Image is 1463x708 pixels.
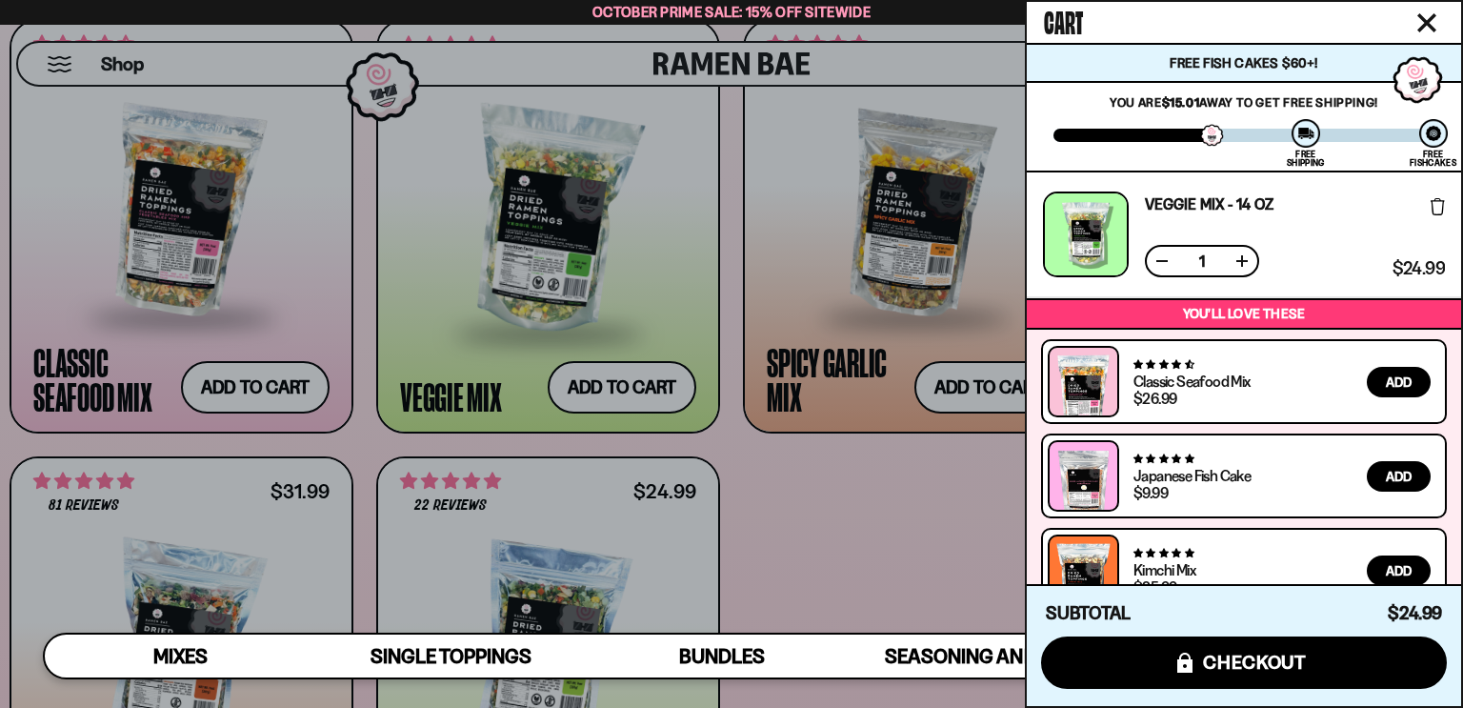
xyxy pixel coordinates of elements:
a: Japanese Fish Cake [1133,466,1251,485]
span: 1 [1187,253,1217,269]
div: $26.99 [1133,391,1176,406]
span: Cart [1044,1,1083,39]
button: Close cart [1413,9,1441,37]
span: Add [1386,375,1412,389]
a: Bundles [587,635,858,678]
div: $9.99 [1133,485,1168,500]
p: You are away to get Free Shipping! [1053,94,1434,110]
h4: Subtotal [1046,604,1131,623]
span: checkout [1203,652,1307,673]
button: Add [1367,461,1431,492]
a: Seasoning and Sauce [858,635,1130,678]
button: Add [1367,367,1431,397]
span: Add [1386,470,1412,483]
span: 4.77 stars [1133,453,1193,465]
button: Add [1367,556,1431,586]
span: $24.99 [1388,602,1442,624]
a: Kimchi Mix [1133,560,1195,579]
a: Classic Seafood Mix [1133,372,1251,391]
span: Bundles [679,644,765,668]
div: Free Fishcakes [1410,150,1456,167]
span: October Prime Sale: 15% off Sitewide [592,3,871,21]
span: Add [1386,564,1412,577]
span: Single Toppings [371,644,531,668]
p: You’ll love these [1032,305,1456,323]
span: 4.68 stars [1133,358,1193,371]
span: Seasoning and Sauce [885,644,1101,668]
div: $25.99 [1133,579,1176,595]
span: 4.76 stars [1133,547,1193,559]
span: $24.99 [1393,260,1445,277]
a: Mixes [45,635,316,678]
strong: $15.01 [1162,94,1200,110]
a: Single Toppings [316,635,588,678]
span: Mixes [153,644,208,668]
button: checkout [1041,637,1447,689]
a: Veggie Mix - 14 OZ [1145,196,1273,212]
span: Free Fish Cakes $60+! [1170,54,1317,71]
div: Free Shipping [1287,150,1324,167]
